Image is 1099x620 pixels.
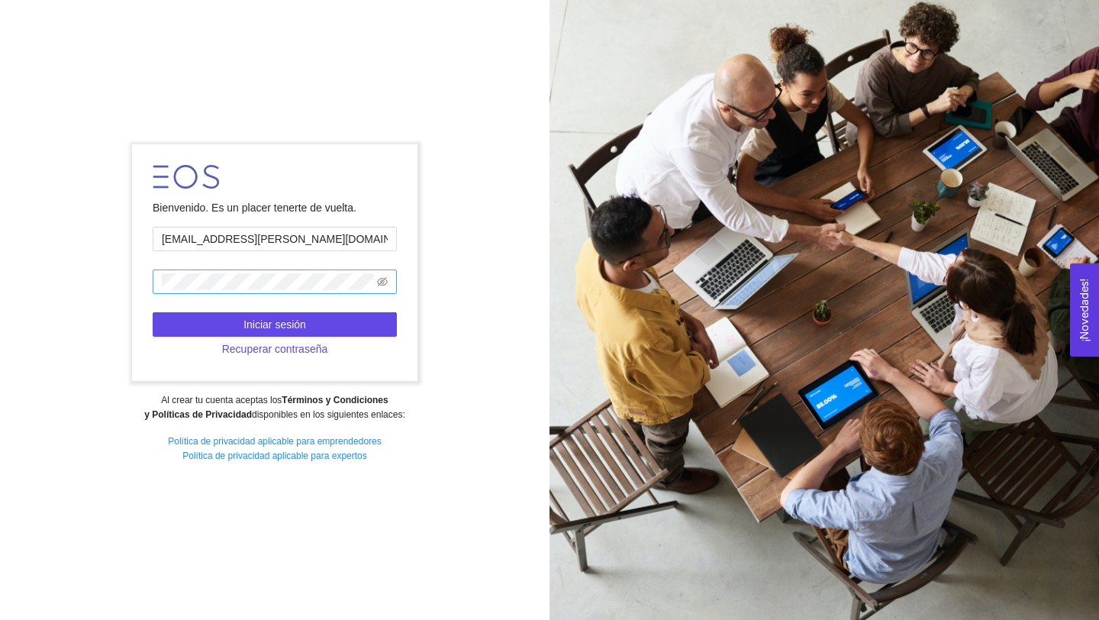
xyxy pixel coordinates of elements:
[153,337,397,361] button: Recuperar contraseña
[1070,263,1099,357] button: Open Feedback Widget
[168,436,382,447] a: Política de privacidad aplicable para emprendedores
[222,341,328,357] span: Recuperar contraseña
[153,343,397,355] a: Recuperar contraseña
[10,393,539,422] div: Al crear tu cuenta aceptas los disponibles en los siguientes enlaces:
[182,450,366,461] a: Política de privacidad aplicable para expertos
[153,312,397,337] button: Iniciar sesión
[153,165,219,189] img: LOGO
[153,227,397,251] input: Correo electrónico
[243,316,306,333] span: Iniciar sesión
[144,395,388,420] strong: Términos y Condiciones y Políticas de Privacidad
[377,276,388,287] span: eye-invisible
[153,199,397,216] div: Bienvenido. Es un placer tenerte de vuelta.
